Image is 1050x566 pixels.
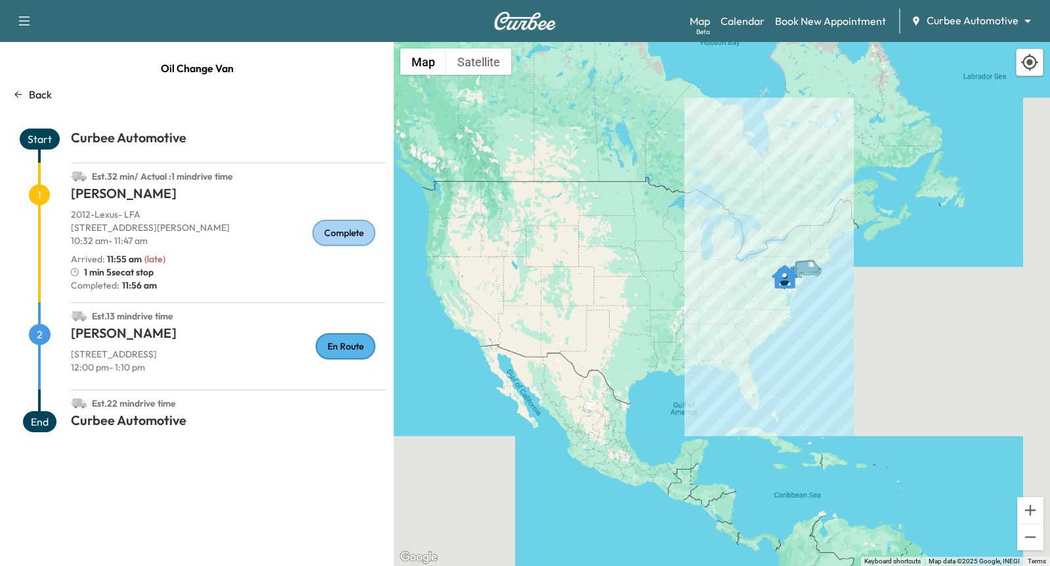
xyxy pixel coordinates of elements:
[864,557,921,566] button: Keyboard shortcuts
[397,549,440,566] img: Google
[71,234,386,247] p: 10:32 am - 11:47 am
[788,245,834,268] gmp-advanced-marker: Van
[71,324,386,348] h1: [PERSON_NAME]
[1017,524,1043,550] button: Zoom out
[71,361,386,374] p: 12:00 pm - 1:10 pm
[84,266,154,279] span: 1 min 5sec at stop
[927,13,1018,28] span: Curbee Automotive
[29,324,51,345] span: 2
[771,258,797,285] gmp-advanced-marker: End Point
[775,13,886,29] a: Book New Appointment
[29,184,50,205] span: 1
[690,13,710,29] a: MapBeta
[119,279,157,292] span: 11:56 am
[71,221,386,234] p: [STREET_ADDRESS][PERSON_NAME]
[161,55,234,81] span: Oil Change Van
[397,549,440,566] a: Open this area in Google Maps (opens a new window)
[1028,557,1046,565] a: Terms (opens in new tab)
[107,253,142,265] span: 11:55 am
[312,220,375,246] div: Complete
[71,348,386,361] p: [STREET_ADDRESS]
[92,397,176,409] span: Est. 22 min drive time
[144,253,165,265] span: ( late )
[71,279,386,292] p: Completed:
[29,87,52,102] p: Back
[71,253,142,266] p: Arrived :
[23,411,56,432] span: End
[1016,49,1043,76] div: Recenter map
[92,171,233,182] span: Est. 32 min / Actual : 1 min drive time
[493,12,556,30] img: Curbee Logo
[71,184,386,208] h1: [PERSON_NAME]
[696,27,710,37] div: Beta
[316,333,375,359] div: En Route
[929,557,1020,565] span: Map data ©2025 Google, INEGI
[71,411,386,435] h1: Curbee Automotive
[772,257,798,283] gmp-advanced-marker: Adam Housley
[721,13,765,29] a: Calendar
[400,49,446,75] button: Show street map
[71,208,386,221] p: 2012 - Lexus - LFA
[92,310,173,322] span: Est. 13 min drive time
[446,49,511,75] button: Show satellite imagery
[1017,497,1043,523] button: Zoom in
[20,129,60,150] span: Start
[71,129,386,152] h1: Curbee Automotive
